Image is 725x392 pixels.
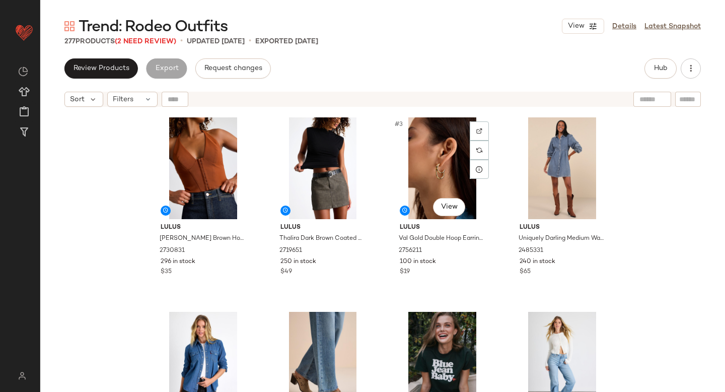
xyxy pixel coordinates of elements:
span: Lulus [161,223,246,232]
span: $19 [400,268,410,277]
span: 2485331 [519,246,543,255]
img: 2719651_01_hero_2025-09-17.jpg [272,117,374,219]
span: Filters [113,94,133,105]
span: Trend: Rodeo Outfits [79,17,228,37]
span: View [441,203,458,211]
span: Thalira Dark Brown Coated High-Rise Mini Skirt [279,234,365,243]
span: • [180,35,183,47]
img: 2730831_01_hero_2025-09-17.jpg [153,117,254,219]
span: $65 [520,268,531,277]
span: Uniquely Darling Medium Wash Denim Mini Dress With Pockets [519,234,604,243]
button: Request changes [195,58,271,79]
span: 250 in stock [280,257,316,267]
button: View [562,19,604,34]
p: updated [DATE] [187,36,245,47]
span: Hub [654,64,668,73]
a: Latest Snapshot [644,21,701,32]
img: svg%3e [12,372,32,380]
img: svg%3e [476,147,482,153]
span: Request changes [204,64,262,73]
span: Val Gold Double Hoop Earrings [399,234,484,243]
span: 2719651 [279,246,302,255]
span: Lulus [280,223,366,232]
span: 296 in stock [161,257,195,267]
img: svg%3e [18,67,28,77]
span: Review Products [73,64,129,73]
div: Products [64,36,176,47]
img: svg%3e [476,128,482,134]
span: #3 [394,119,405,129]
a: Details [612,21,636,32]
button: Review Products [64,58,138,79]
img: svg%3e [64,21,75,31]
span: View [567,22,585,30]
span: (2 Need Review) [115,38,176,45]
span: 277 [64,38,76,45]
span: 240 in stock [520,257,555,267]
span: Lulus [520,223,605,232]
button: Hub [644,58,677,79]
img: 2756211_01_OM_2025-09-19.jpg [392,117,493,219]
span: 2756211 [399,246,422,255]
img: 11977821_2485331.jpg [512,117,613,219]
span: $35 [161,268,172,277]
span: [PERSON_NAME] Brown Hook-and-Eye Halter Crop Top [160,234,245,243]
span: Lulus [400,223,485,232]
img: heart_red.DM2ytmEG.svg [14,22,34,42]
button: View [433,198,465,216]
span: 100 in stock [400,257,436,267]
span: $49 [280,268,292,277]
p: Exported [DATE] [255,36,318,47]
span: 2730831 [160,246,185,255]
span: Sort [70,94,85,105]
span: • [249,35,251,47]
